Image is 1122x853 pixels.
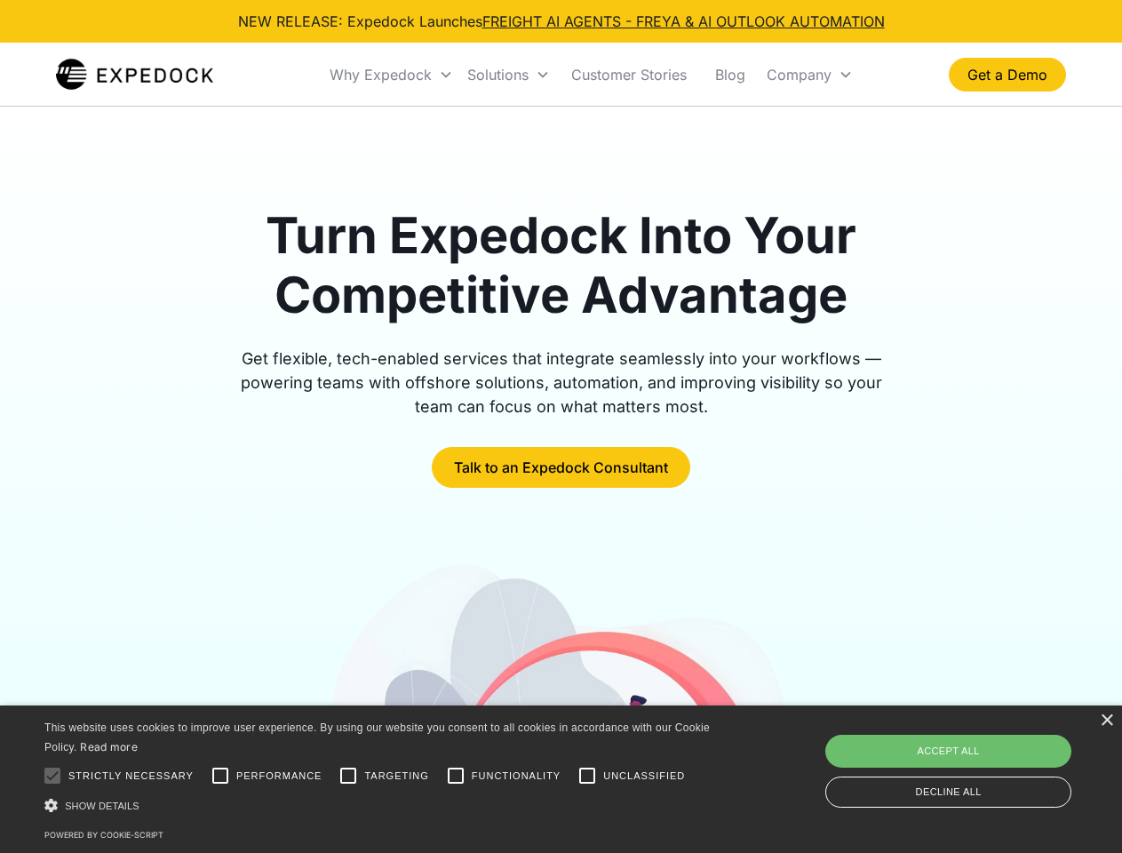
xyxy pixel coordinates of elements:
[482,12,885,30] a: FREIGHT AI AGENTS - FREYA & AI OUTLOOK AUTOMATION
[68,769,194,784] span: Strictly necessary
[432,447,690,488] a: Talk to an Expedock Consultant
[44,830,163,840] a: Powered by cookie-script
[460,44,557,105] div: Solutions
[330,66,432,84] div: Why Expedock
[44,796,716,815] div: Show details
[603,769,685,784] span: Unclassified
[557,44,701,105] a: Customer Stories
[760,44,860,105] div: Company
[238,11,885,32] div: NEW RELEASE: Expedock Launches
[236,769,322,784] span: Performance
[467,66,529,84] div: Solutions
[220,206,903,325] h1: Turn Expedock Into Your Competitive Advantage
[44,721,710,754] span: This website uses cookies to improve user experience. By using our website you consent to all coo...
[220,347,903,419] div: Get flexible, tech-enabled services that integrate seamlessly into your workflows — powering team...
[322,44,460,105] div: Why Expedock
[65,801,139,811] span: Show details
[826,661,1122,853] iframe: Chat Widget
[949,58,1066,92] a: Get a Demo
[364,769,428,784] span: Targeting
[701,44,760,105] a: Blog
[56,57,213,92] img: Expedock Logo
[80,740,138,753] a: Read more
[56,57,213,92] a: home
[472,769,561,784] span: Functionality
[767,66,832,84] div: Company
